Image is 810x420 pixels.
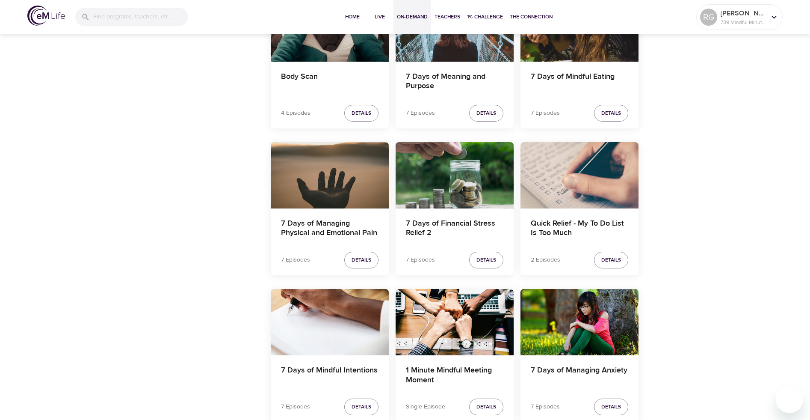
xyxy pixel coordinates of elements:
[476,109,496,118] span: Details
[510,12,553,21] span: The Connection
[342,12,363,21] span: Home
[594,399,628,415] button: Details
[476,402,496,411] span: Details
[601,109,621,118] span: Details
[281,402,310,411] p: 7 Episodes
[469,252,503,268] button: Details
[344,105,378,122] button: Details
[406,402,445,411] p: Single Episode
[520,142,639,209] button: Quick Relief - My To Do List Is Too Much
[531,256,560,265] p: 2 Episodes
[27,6,65,26] img: logo
[271,142,389,209] button: 7 Days of Managing Physical and Emotional Pain
[435,12,460,21] span: Teachers
[476,256,496,265] span: Details
[531,72,628,92] h4: 7 Days of Mindful Eating
[396,142,514,209] button: 7 Days of Financial Stress Relief 2
[93,8,188,26] input: Find programs, teachers, etc...
[396,289,514,355] button: 1 Minute Mindful Meeting Moment
[370,12,390,21] span: Live
[531,109,560,118] p: 7 Episodes
[281,72,378,92] h4: Body Scan
[406,109,435,118] p: 7 Episodes
[520,289,639,355] button: 7 Days of Managing Anxiety
[776,386,803,413] iframe: Button to launch messaging window
[271,289,389,355] button: 7 Days of Mindful Intentions
[397,12,428,21] span: On-Demand
[721,18,766,26] p: 739 Mindful Minutes
[594,252,628,268] button: Details
[352,402,371,411] span: Details
[352,109,371,118] span: Details
[531,402,560,411] p: 7 Episodes
[601,402,621,411] span: Details
[281,366,378,386] h4: 7 Days of Mindful Intentions
[344,399,378,415] button: Details
[700,9,717,26] div: RG
[531,219,628,239] h4: Quick Relief - My To Do List Is Too Much
[281,256,310,265] p: 7 Episodes
[531,366,628,386] h4: 7 Days of Managing Anxiety
[721,8,766,18] p: [PERSON_NAME]
[352,256,371,265] span: Details
[406,366,503,386] h4: 1 Minute Mindful Meeting Moment
[469,105,503,122] button: Details
[467,12,503,21] span: 1% Challenge
[469,399,503,415] button: Details
[406,219,503,239] h4: 7 Days of Financial Stress Relief 2
[406,72,503,92] h4: 7 Days of Meaning and Purpose
[594,105,628,122] button: Details
[281,109,310,118] p: 4 Episodes
[281,219,378,239] h4: 7 Days of Managing Physical and Emotional Pain
[406,256,435,265] p: 7 Episodes
[344,252,378,268] button: Details
[601,256,621,265] span: Details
